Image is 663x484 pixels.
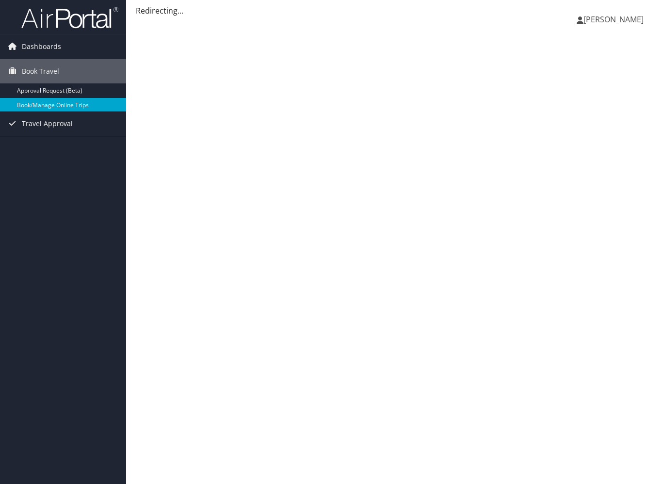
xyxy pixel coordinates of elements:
[22,112,73,136] span: Travel Approval
[577,5,653,34] a: [PERSON_NAME]
[22,59,59,83] span: Book Travel
[136,5,653,16] div: Redirecting...
[22,34,61,59] span: Dashboards
[21,6,118,29] img: airportal-logo.png
[583,14,644,25] span: [PERSON_NAME]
